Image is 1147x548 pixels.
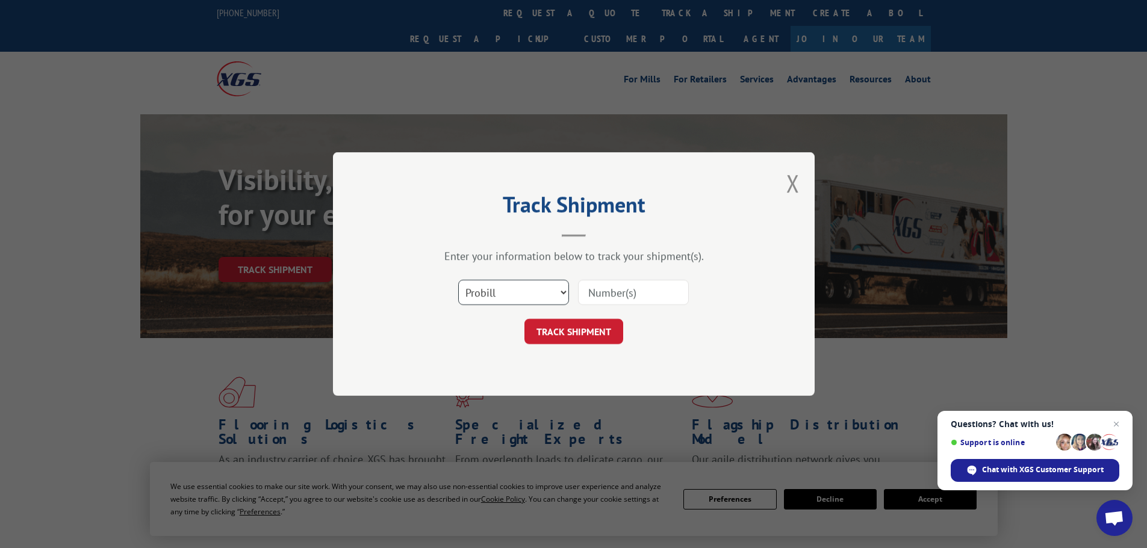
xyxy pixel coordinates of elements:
[1096,500,1133,536] div: Open chat
[578,280,689,305] input: Number(s)
[951,438,1052,447] span: Support is online
[951,419,1119,429] span: Questions? Chat with us!
[951,459,1119,482] div: Chat with XGS Customer Support
[393,196,754,219] h2: Track Shipment
[982,464,1104,475] span: Chat with XGS Customer Support
[786,167,800,199] button: Close modal
[1109,417,1124,431] span: Close chat
[524,319,623,344] button: TRACK SHIPMENT
[393,249,754,263] div: Enter your information below to track your shipment(s).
